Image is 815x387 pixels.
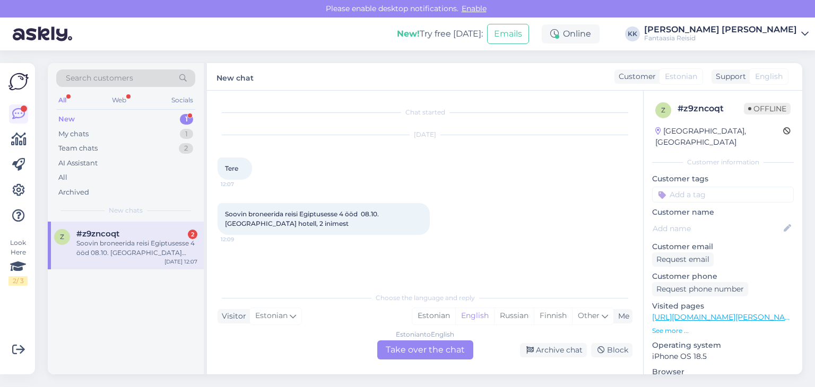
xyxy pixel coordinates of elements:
[218,293,632,303] div: Choose the language and reply
[542,24,600,43] div: Online
[458,4,490,13] span: Enable
[652,340,794,351] p: Operating system
[652,252,714,267] div: Request email
[652,326,794,336] p: See more ...
[644,25,797,34] div: [PERSON_NAME] [PERSON_NAME]
[520,343,587,357] div: Archive chat
[221,235,261,243] span: 12:09
[591,343,632,357] div: Block
[494,308,534,324] div: Russian
[255,310,288,322] span: Estonian
[652,301,794,312] p: Visited pages
[578,311,600,320] span: Other
[712,71,746,82] div: Support
[179,143,193,154] div: 2
[188,230,197,239] div: 2
[652,366,794,377] p: Browser
[652,312,799,322] a: [URL][DOMAIN_NAME][PERSON_NAME]
[652,351,794,362] p: iPhone OS 18.5
[60,233,64,241] span: z
[652,271,794,282] p: Customer phone
[225,210,380,227] span: Soovin broneerida reisi Egiptusesse 4 ööd 08.10. [GEOGRAPHIC_DATA] hotell, 2 inimest
[665,71,697,82] span: Estonian
[396,330,454,339] div: Estonian to English
[110,93,128,107] div: Web
[8,276,28,286] div: 2 / 3
[534,308,572,324] div: Finnish
[661,106,665,114] span: z
[58,129,89,139] div: My chats
[58,114,75,125] div: New
[58,187,89,198] div: Archived
[652,187,794,203] input: Add a tag
[169,93,195,107] div: Socials
[652,157,794,167] div: Customer information
[76,239,197,258] div: Soovin broneerida reisi Egiptusesse 4 ööd 08.10. [GEOGRAPHIC_DATA] hotell, 2 inimest
[678,102,744,115] div: # z9zncoqt
[377,340,473,359] div: Take over the chat
[652,282,748,296] div: Request phone number
[218,311,246,322] div: Visitor
[644,25,809,42] a: [PERSON_NAME] [PERSON_NAME]Fantaasia Reisid
[58,143,98,154] div: Team chats
[58,158,98,169] div: AI Assistant
[652,241,794,252] p: Customer email
[625,27,640,41] div: KK
[164,258,197,266] div: [DATE] 12:07
[218,130,632,139] div: [DATE]
[76,229,119,239] span: #z9zncoqt
[109,206,143,215] span: New chats
[412,308,455,324] div: Estonian
[225,164,238,172] span: Tere
[397,29,420,39] b: New!
[221,180,261,188] span: 12:07
[58,172,67,183] div: All
[653,223,782,234] input: Add name
[218,108,632,117] div: Chat started
[644,34,797,42] div: Fantaasia Reisid
[655,126,783,148] div: [GEOGRAPHIC_DATA], [GEOGRAPHIC_DATA]
[180,129,193,139] div: 1
[8,72,29,92] img: Askly Logo
[66,73,133,84] span: Search customers
[180,114,193,125] div: 1
[397,28,483,40] div: Try free [DATE]:
[614,71,656,82] div: Customer
[56,93,68,107] div: All
[8,238,28,286] div: Look Here
[744,103,791,115] span: Offline
[755,71,783,82] span: English
[455,308,494,324] div: English
[652,207,794,218] p: Customer name
[652,173,794,184] p: Customer tags
[487,24,529,44] button: Emails
[216,69,254,84] label: New chat
[614,311,629,322] div: Me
